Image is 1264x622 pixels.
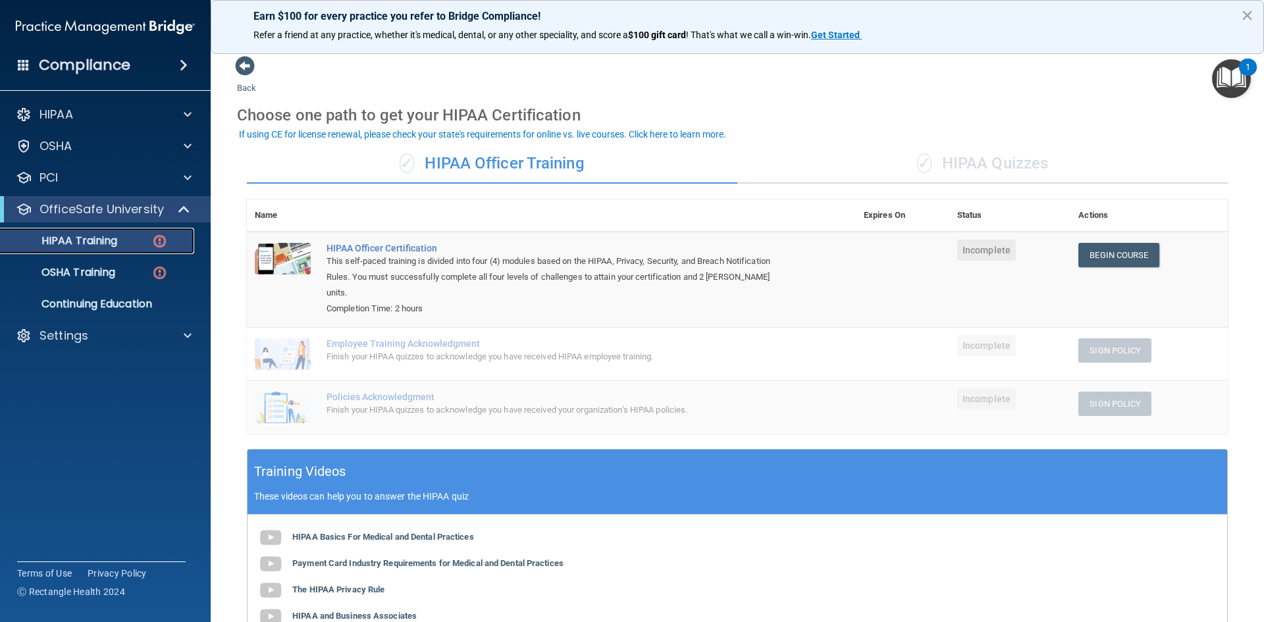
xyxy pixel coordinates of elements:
[254,491,1221,502] p: These videos can help you to answer the HIPAA quiz
[16,170,192,186] a: PCI
[39,170,58,186] p: PCI
[17,585,125,598] span: Ⓒ Rectangle Health 2024
[39,201,164,217] p: OfficeSafe University
[327,402,790,418] div: Finish your HIPAA quizzes to acknowledge you have received your organization’s HIPAA policies.
[17,567,72,580] a: Terms of Use
[247,199,319,232] th: Name
[16,328,192,344] a: Settings
[9,234,117,247] p: HIPAA Training
[292,584,384,594] b: The HIPAA Privacy Rule
[247,144,737,184] div: HIPAA Officer Training
[400,153,414,173] span: ✓
[737,144,1228,184] div: HIPAA Quizzes
[957,388,1016,409] span: Incomplete
[949,199,1070,232] th: Status
[39,328,88,344] p: Settings
[257,525,284,551] img: gray_youtube_icon.38fcd6cc.png
[16,107,192,122] a: HIPAA
[237,67,256,93] a: Back
[237,128,728,141] button: If using CE for license renewal, please check your state's requirements for online vs. live cours...
[9,266,115,279] p: OSHA Training
[1246,67,1250,84] div: 1
[811,30,862,40] a: Get Started
[253,10,1221,22] p: Earn $100 for every practice you refer to Bridge Compliance!
[1070,199,1228,232] th: Actions
[16,138,192,154] a: OSHA
[254,460,346,483] h5: Training Videos
[292,611,417,621] b: HIPAA and Business Associates
[957,240,1016,261] span: Incomplete
[327,338,790,349] div: Employee Training Acknowledgment
[237,96,1238,134] div: Choose one path to get your HIPAA Certification
[39,107,73,122] p: HIPAA
[327,349,790,365] div: Finish your HIPAA quizzes to acknowledge you have received HIPAA employee training.
[957,335,1016,356] span: Incomplete
[257,577,284,604] img: gray_youtube_icon.38fcd6cc.png
[239,130,726,139] div: If using CE for license renewal, please check your state's requirements for online vs. live cours...
[1212,59,1251,98] button: Open Resource Center, 1 new notification
[292,558,564,568] b: Payment Card Industry Requirements for Medical and Dental Practices
[16,14,195,40] img: PMB logo
[9,298,188,311] p: Continuing Education
[917,153,932,173] span: ✓
[151,233,168,249] img: danger-circle.6113f641.png
[628,30,686,40] strong: $100 gift card
[686,30,811,40] span: ! That's what we call a win-win.
[253,30,628,40] span: Refer a friend at any practice, whether it's medical, dental, or any other speciality, and score a
[1241,5,1253,26] button: Close
[1078,243,1159,267] a: Begin Course
[88,567,147,580] a: Privacy Policy
[151,265,168,281] img: danger-circle.6113f641.png
[327,301,790,317] div: Completion Time: 2 hours
[327,392,790,402] div: Policies Acknowledgment
[257,551,284,577] img: gray_youtube_icon.38fcd6cc.png
[1078,392,1151,416] button: Sign Policy
[327,243,790,253] a: HIPAA Officer Certification
[16,201,191,217] a: OfficeSafe University
[39,56,130,74] h4: Compliance
[327,253,790,301] div: This self-paced training is divided into four (4) modules based on the HIPAA, Privacy, Security, ...
[811,30,860,40] strong: Get Started
[39,138,72,154] p: OSHA
[292,532,474,542] b: HIPAA Basics For Medical and Dental Practices
[856,199,949,232] th: Expires On
[1078,338,1151,363] button: Sign Policy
